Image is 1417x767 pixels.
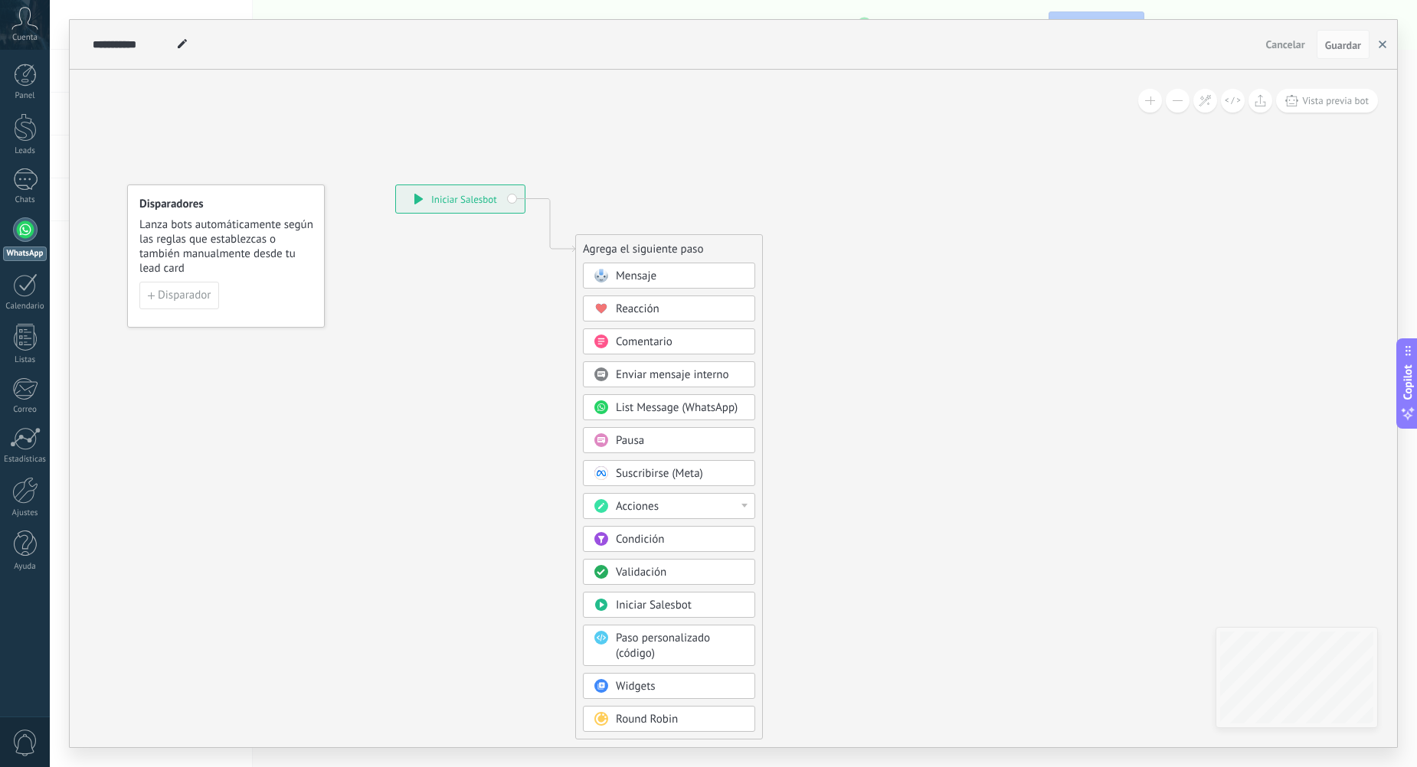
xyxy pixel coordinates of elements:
button: Vista previa bot [1276,89,1378,113]
span: Acciones [616,499,659,514]
span: List Message (WhatsApp) [616,400,738,415]
span: Vista previa bot [1302,94,1369,107]
h4: Disparadores [139,197,314,211]
span: Suscribirse (Meta) [616,466,703,481]
span: Disparador [158,290,211,301]
span: Iniciar Salesbot [616,598,692,612]
span: Lanza bots automáticamente según las reglas que establezcas o también manualmente desde tu lead card [139,217,314,276]
span: Round Robin [616,712,678,726]
div: Ajustes [3,508,47,518]
div: Correo [3,405,47,415]
div: Listas [3,355,47,365]
span: Widgets [616,679,656,694]
span: Cancelar [1266,38,1305,51]
div: Leads [3,146,47,156]
button: Cancelar [1260,33,1311,56]
div: Panel [3,91,47,101]
div: Agrega el siguiente paso [576,237,762,262]
div: Calendario [3,302,47,312]
div: Iniciar Salesbot [396,185,525,213]
button: Guardar [1317,30,1370,59]
span: Guardar [1325,40,1361,51]
div: Estadísticas [3,455,47,465]
span: Reacción [616,302,659,316]
span: Cuenta [12,33,38,43]
button: Disparador [139,282,219,309]
span: Paso personalizado (código) [616,631,710,661]
span: Validación [616,565,666,579]
span: Comentario [616,335,673,349]
div: WhatsApp [3,246,47,261]
div: Ayuda [3,562,47,572]
span: Enviar mensaje interno [616,367,729,382]
span: Copilot [1400,365,1415,400]
span: Mensaje [616,269,656,283]
span: Pausa [616,433,644,448]
div: Chats [3,195,47,205]
span: Condición [616,532,664,547]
